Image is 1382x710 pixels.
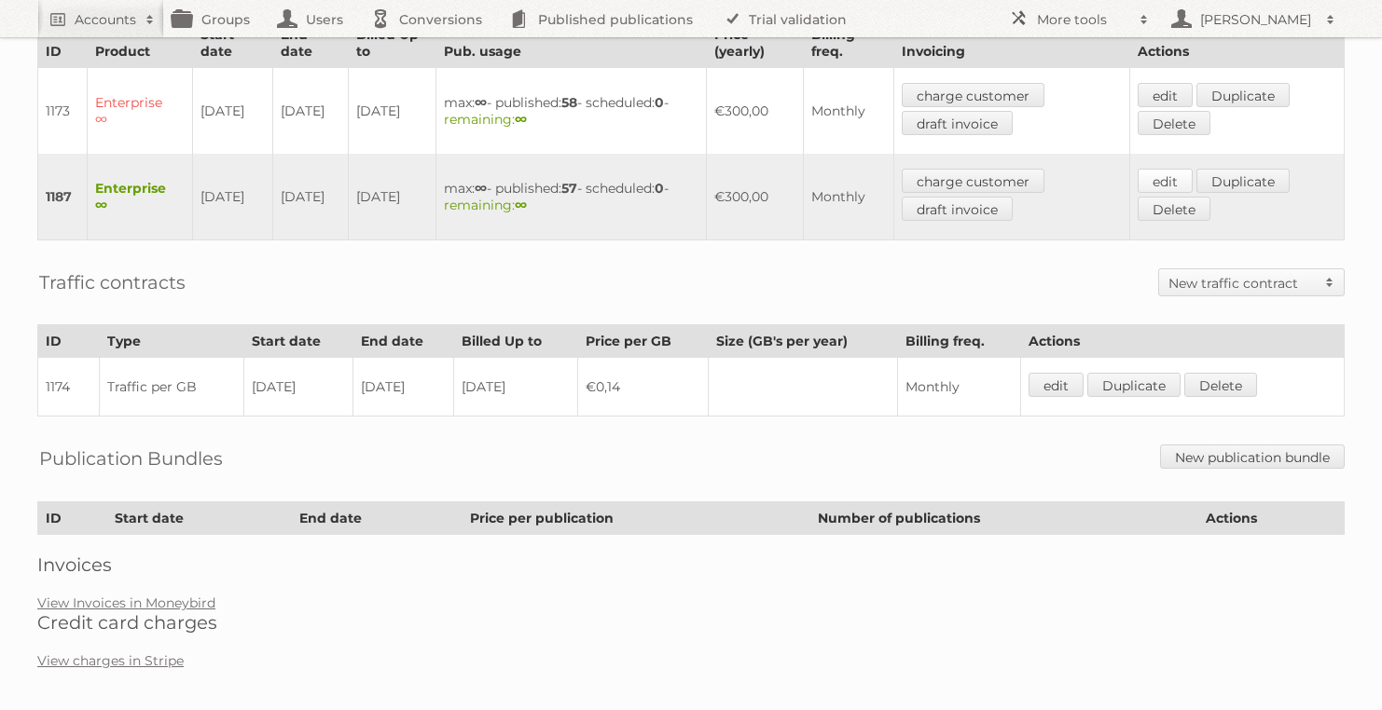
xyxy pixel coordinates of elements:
strong: ∞ [515,197,527,213]
th: ID [38,325,100,358]
th: Actions [1129,19,1344,68]
h2: More tools [1037,10,1130,29]
a: New publication bundle [1160,444,1345,469]
th: Billed Up to [348,19,435,68]
h2: Invoices [37,553,1345,576]
td: Monthly [804,68,894,155]
th: End date [353,325,454,358]
a: View charges in Stripe [37,652,184,669]
th: Type [99,325,244,358]
th: Start date [107,502,292,535]
td: [DATE] [454,358,578,416]
td: 1173 [38,68,88,155]
strong: ∞ [515,111,527,128]
a: charge customer [902,83,1044,107]
a: Duplicate [1087,373,1181,397]
th: Price (yearly) [707,19,804,68]
a: Duplicate [1196,169,1290,193]
h2: Traffic contracts [39,268,186,296]
h2: New traffic contract [1168,274,1316,293]
th: Price per GB [577,325,708,358]
th: Invoicing [894,19,1130,68]
th: Price per publication [463,502,810,535]
td: €0,14 [577,358,708,416]
td: max: - published: - scheduled: - [436,154,707,240]
td: [DATE] [273,154,349,240]
td: €300,00 [707,154,804,240]
a: draft invoice [902,197,1013,221]
th: ID [38,502,107,535]
td: Monthly [804,154,894,240]
th: Number of publications [809,502,1197,535]
a: New traffic contract [1159,269,1344,295]
th: End date [273,19,349,68]
td: [DATE] [273,68,349,155]
h2: Publication Bundles [39,444,223,472]
td: [DATE] [244,358,353,416]
strong: 57 [561,180,577,197]
td: [DATE] [348,68,435,155]
a: Duplicate [1196,83,1290,107]
a: draft invoice [902,111,1013,135]
td: 1187 [38,154,88,240]
span: Toggle [1316,269,1344,295]
th: Billing freq. [804,19,894,68]
th: ID [38,19,88,68]
a: Delete [1138,197,1210,221]
td: [DATE] [193,154,273,240]
td: Monthly [898,358,1020,416]
strong: ∞ [475,180,487,197]
a: edit [1029,373,1084,397]
h2: Accounts [75,10,136,29]
a: View Invoices in Moneybird [37,594,215,611]
th: Billing freq. [898,325,1020,358]
strong: 0 [655,94,664,111]
td: max: - published: - scheduled: - [436,68,707,155]
h2: Credit card charges [37,611,1345,634]
span: remaining: [444,197,527,213]
td: Enterprise ∞ [88,154,193,240]
a: edit [1138,83,1193,107]
td: [DATE] [353,358,454,416]
td: [DATE] [193,68,273,155]
td: Enterprise ∞ [88,68,193,155]
th: Billed Up to [454,325,578,358]
th: Pub. usage [436,19,707,68]
td: [DATE] [348,154,435,240]
span: remaining: [444,111,527,128]
td: Traffic per GB [99,358,244,416]
th: Actions [1198,502,1345,535]
h2: [PERSON_NAME] [1195,10,1317,29]
strong: 0 [655,180,664,197]
th: Size (GB's per year) [709,325,898,358]
strong: 58 [561,94,577,111]
th: Actions [1020,325,1344,358]
th: Start date [193,19,273,68]
a: charge customer [902,169,1044,193]
a: edit [1138,169,1193,193]
a: Delete [1138,111,1210,135]
a: Delete [1184,373,1257,397]
th: End date [292,502,463,535]
th: Start date [244,325,353,358]
strong: ∞ [475,94,487,111]
td: 1174 [38,358,100,416]
td: €300,00 [707,68,804,155]
th: Product [88,19,193,68]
